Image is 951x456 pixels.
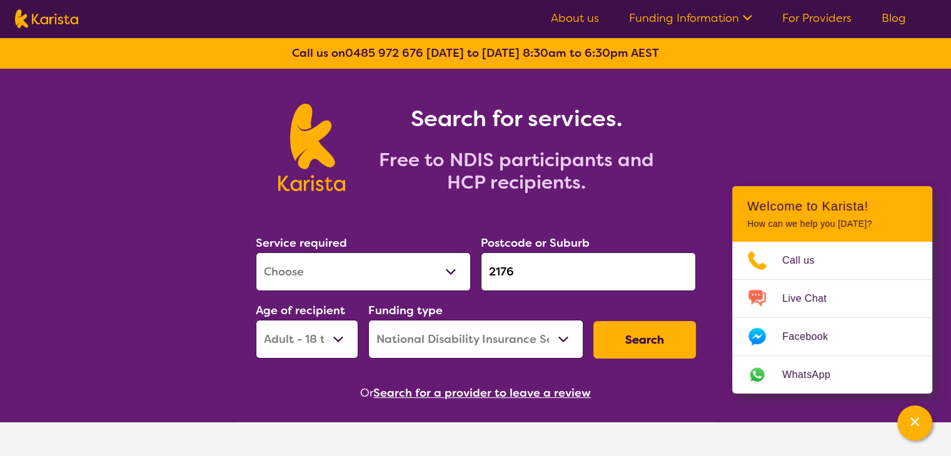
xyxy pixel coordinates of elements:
a: Web link opens in a new tab. [732,356,932,394]
img: Karista logo [15,9,78,28]
label: Age of recipient [256,303,345,318]
span: Or [360,384,373,402]
button: Search for a provider to leave a review [373,384,591,402]
label: Postcode or Suburb [481,235,590,250]
span: Live Chat [782,289,842,308]
h2: Welcome to Karista! [747,199,917,214]
div: Channel Menu [732,186,932,394]
span: Facebook [782,327,843,346]
h2: Free to NDIS participants and HCP recipients. [360,149,673,194]
button: Search [593,321,696,359]
b: Call us on [DATE] to [DATE] 8:30am to 6:30pm AEST [292,46,659,61]
a: For Providers [782,11,852,26]
a: Funding Information [629,11,752,26]
a: Blog [882,11,906,26]
a: 0485 972 676 [345,46,423,61]
input: Type [481,252,696,291]
h1: Search for services. [360,104,673,134]
button: Channel Menu [897,405,932,440]
img: Karista logo [278,104,345,191]
a: About us [551,11,599,26]
span: WhatsApp [782,365,845,384]
ul: Choose channel [732,242,932,394]
span: Call us [782,251,830,270]
label: Funding type [368,303,443,318]
label: Service required [256,235,347,250]
p: How can we help you [DATE]? [747,219,917,229]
